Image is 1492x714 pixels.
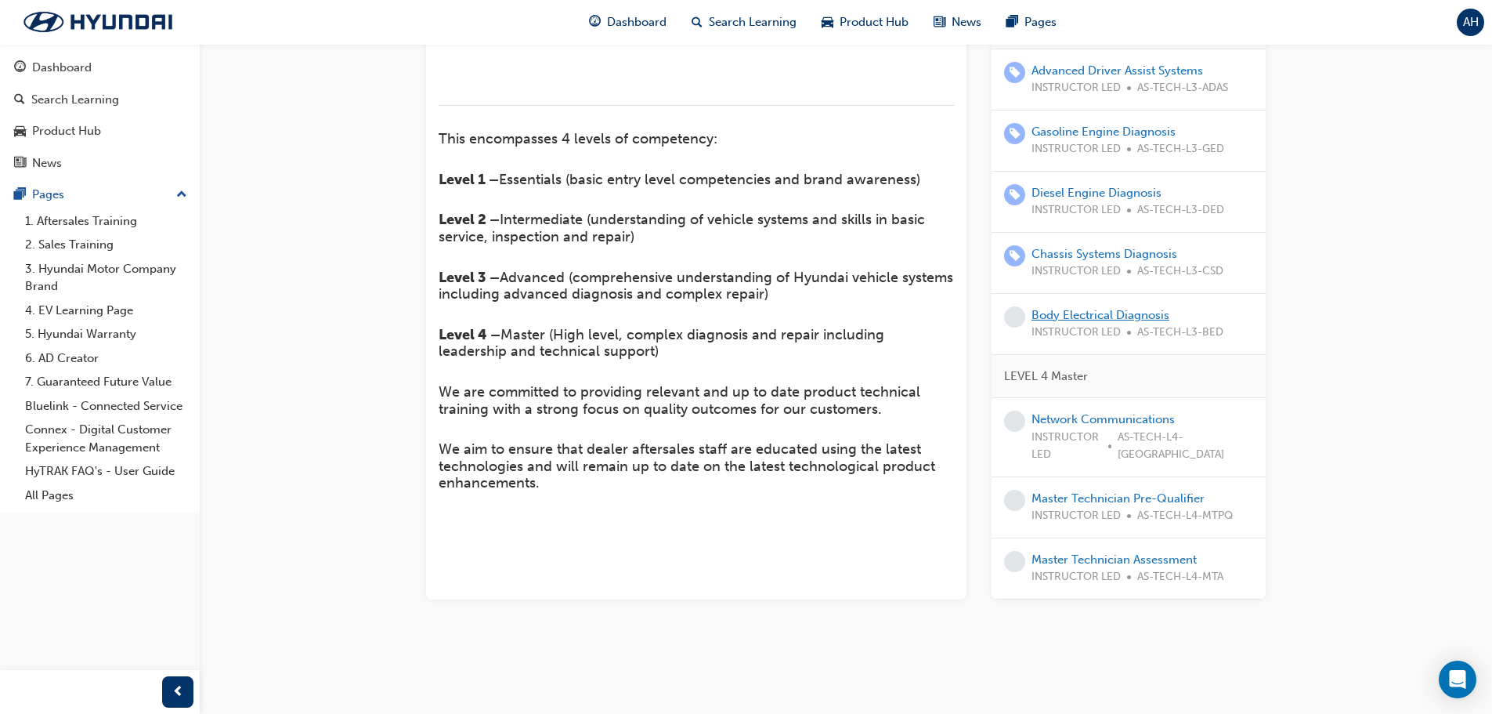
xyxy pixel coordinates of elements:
a: 7. Guaranteed Future Value [19,370,193,394]
span: guage-icon [14,61,26,75]
a: Connex - Digital Customer Experience Management [19,418,193,459]
span: Essentials (basic entry level competencies and brand awareness) [499,171,920,188]
span: learningRecordVerb_ENROLL-icon [1004,245,1025,266]
a: Network Communications [1031,412,1175,426]
a: 3. Hyundai Motor Company Brand [19,257,193,299]
span: AS-TECH-L4-[GEOGRAPHIC_DATA] [1118,429,1253,464]
span: AS-TECH-L3-BED [1137,324,1223,342]
span: INSTRUCTOR LED [1031,568,1121,586]
a: Advanced Driver Assist Systems [1031,63,1203,78]
span: INSTRUCTOR LED [1031,201,1121,219]
span: search-icon [14,93,25,107]
span: prev-icon [172,683,184,702]
a: All Pages [19,484,193,508]
span: Level 1 – [439,171,499,188]
a: car-iconProduct Hub [809,6,921,38]
div: Pages [32,186,64,204]
a: Gasoline Engine Diagnosis [1031,125,1176,139]
span: Intermediate (understanding of vehicle systems and skills in basic service, inspection and repair) [439,211,929,245]
span: news-icon [934,13,945,32]
span: INSTRUCTOR LED [1031,263,1121,281]
span: AH [1463,13,1479,31]
a: guage-iconDashboard [576,6,679,38]
span: learningRecordVerb_NONE-icon [1004,411,1025,432]
div: Product Hub [32,122,101,140]
span: AS-TECH-L3-CSD [1137,263,1223,281]
span: INSTRUCTOR LED [1031,140,1121,158]
a: Body Electrical Diagnosis [1031,308,1169,322]
span: pages-icon [1006,13,1018,32]
span: guage-icon [589,13,601,32]
a: 5. Hyundai Warranty [19,322,193,346]
a: news-iconNews [921,6,994,38]
span: AS-TECH-L3-ADAS [1137,79,1228,97]
div: Search Learning [31,91,119,109]
span: Level 2 – [439,211,500,228]
button: Pages [6,180,193,209]
span: News [952,13,981,31]
a: Product Hub [6,117,193,146]
span: learningRecordVerb_NONE-icon [1004,490,1025,511]
span: AS-TECH-L3-DED [1137,201,1224,219]
a: Dashboard [6,53,193,82]
span: Pages [1024,13,1057,31]
a: Diesel Engine Diagnosis [1031,186,1161,200]
span: car-icon [822,13,833,32]
a: 6. AD Creator [19,346,193,371]
span: AS-TECH-L3-GED [1137,140,1224,158]
span: AS-TECH-L4-MTPQ [1137,507,1233,525]
button: DashboardSearch LearningProduct HubNews [6,50,193,180]
span: This encompasses 4 levels of competency: [439,130,717,147]
a: search-iconSearch Learning [679,6,809,38]
span: learningRecordVerb_ENROLL-icon [1004,123,1025,144]
a: Chassis Systems Diagnosis [1031,247,1177,261]
span: INSTRUCTOR LED [1031,324,1121,342]
span: news-icon [14,157,26,171]
span: AS-TECH-L4-MTA [1137,568,1223,586]
a: Master Technician Assessment [1031,553,1197,567]
span: Search Learning [709,13,797,31]
span: Master (High level, complex diagnosis and repair including leadership and technical support) [439,326,888,361]
span: Product Hub [840,13,909,31]
span: pages-icon [14,188,26,202]
span: learningRecordVerb_ENROLL-icon [1004,62,1025,83]
span: INSTRUCTOR LED [1031,429,1102,464]
a: News [6,149,193,178]
span: learningRecordVerb_ENROLL-icon [1004,184,1025,205]
a: HyTRAK FAQ's - User Guide [19,459,193,484]
a: Search Learning [6,85,193,114]
a: 4. EV Learning Page [19,299,193,323]
a: 2. Sales Training [19,233,193,257]
span: learningRecordVerb_NONE-icon [1004,306,1025,328]
button: AH [1457,9,1484,36]
span: search-icon [692,13,703,32]
div: News [32,154,62,172]
span: We aim to ensure that dealer aftersales staff are educated using the latest technologies and will... [439,440,939,491]
a: 1. Aftersales Training [19,209,193,234]
span: INSTRUCTOR LED [1031,79,1121,97]
span: LEVEL 4 Master [1004,368,1088,386]
div: Open Intercom Messenger [1439,661,1476,698]
span: learningRecordVerb_NONE-icon [1004,551,1025,572]
span: up-icon [176,185,187,205]
a: Master Technician Pre-Qualifier [1031,491,1205,506]
span: Level 4 – [439,326,500,343]
span: car-icon [14,125,26,139]
span: Advanced (comprehensive understanding of Hyundai vehicle systems including advanced diagnosis and... [439,269,957,303]
span: Level 3 – [439,269,500,286]
div: Dashboard [32,59,92,77]
span: Dashboard [607,13,667,31]
img: Trak [8,5,188,38]
a: pages-iconPages [994,6,1069,38]
a: Bluelink - Connected Service [19,394,193,419]
span: INSTRUCTOR LED [1031,507,1121,525]
span: We are committed to providing relevant and up to date product technical training with a strong fo... [439,383,924,418]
